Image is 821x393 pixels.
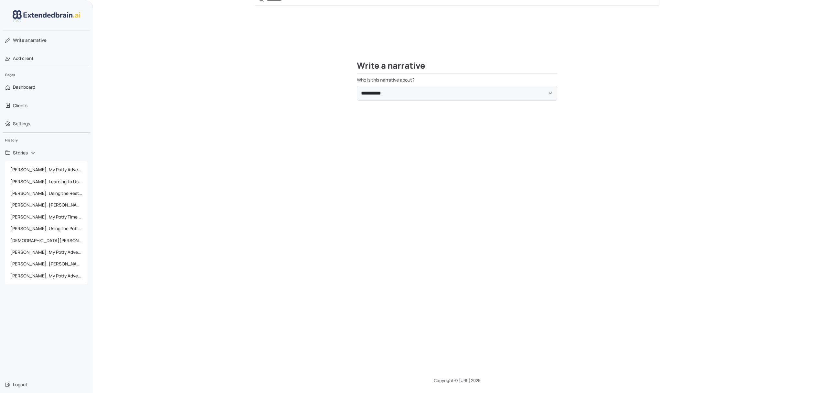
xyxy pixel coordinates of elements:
a: [PERSON_NAME], My Potty Adventure [5,164,88,175]
span: Copyright © [URL] 2025 [434,377,480,383]
label: Who is this narrative about? [357,76,557,83]
h2: Write a narrative [357,61,557,74]
span: Add client [13,55,34,62]
a: [PERSON_NAME], [PERSON_NAME] Potty Adventure [5,258,88,270]
a: [PERSON_NAME], My Potty Adventure [5,270,88,282]
span: Write a [13,37,28,43]
a: [PERSON_NAME], [PERSON_NAME] Potty Adventure [5,199,88,211]
span: [PERSON_NAME], Using the Potty Like a Big Kid [8,223,85,234]
span: Settings [13,120,30,127]
span: [PERSON_NAME], [PERSON_NAME] Potty Adventure [8,199,85,211]
a: [PERSON_NAME], Using the Potty Like a Big Kid [5,223,88,234]
span: [PERSON_NAME], My Potty Adventure [8,164,85,175]
span: [PERSON_NAME], My Potty Adventure [8,270,85,282]
a: [DEMOGRAPHIC_DATA][PERSON_NAME], My Potty Time Adventure [5,235,88,246]
span: [PERSON_NAME], My Potty Time Adventure [8,211,85,223]
a: [PERSON_NAME], My Potty Adventure [5,246,88,258]
span: [PERSON_NAME], My Potty Adventure [8,246,85,258]
a: [PERSON_NAME], My Potty Time Adventure [5,211,88,223]
a: [PERSON_NAME], Learning to Use the Potty [5,176,88,187]
span: Stories [13,150,28,156]
span: [PERSON_NAME], Using the Restroom Calmly [8,187,85,199]
span: Dashboard [13,84,35,90]
span: Logout [13,381,27,388]
span: [DEMOGRAPHIC_DATA][PERSON_NAME], My Potty Time Adventure [8,235,85,246]
span: [PERSON_NAME], Learning to Use the Potty [8,176,85,187]
span: narrative [13,37,47,43]
a: [PERSON_NAME], Using the Restroom Calmly [5,187,88,199]
span: [PERSON_NAME], [PERSON_NAME] Potty Adventure [8,258,85,270]
img: logo [13,10,80,22]
span: Clients [13,102,27,109]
